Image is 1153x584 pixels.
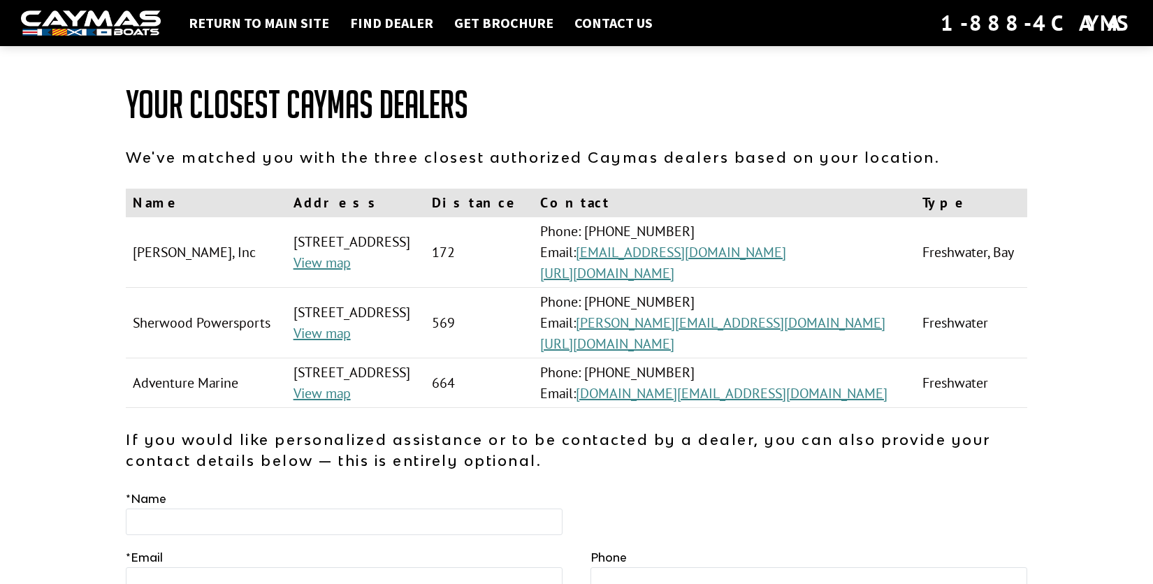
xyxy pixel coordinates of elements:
[576,384,887,402] a: [DOMAIN_NAME][EMAIL_ADDRESS][DOMAIN_NAME]
[915,358,1027,408] td: Freshwater
[425,217,534,288] td: 172
[533,288,915,358] td: Phone: [PHONE_NUMBER] Email:
[182,14,336,32] a: Return to main site
[293,384,351,402] a: View map
[941,8,1132,38] div: 1-888-4CAYMAS
[915,189,1027,217] th: Type
[126,358,287,408] td: Adventure Marine
[540,335,674,353] a: [URL][DOMAIN_NAME]
[126,147,1027,168] p: We've matched you with the three closest authorized Caymas dealers based on your location.
[590,549,627,566] label: Phone
[293,324,351,342] a: View map
[533,217,915,288] td: Phone: [PHONE_NUMBER] Email:
[425,189,534,217] th: Distance
[915,288,1027,358] td: Freshwater
[425,288,534,358] td: 569
[126,84,1027,126] h1: Your Closest Caymas Dealers
[425,358,534,408] td: 664
[447,14,560,32] a: Get Brochure
[126,217,287,288] td: [PERSON_NAME], Inc
[915,217,1027,288] td: Freshwater, Bay
[533,189,915,217] th: Contact
[576,314,885,332] a: [PERSON_NAME][EMAIL_ADDRESS][DOMAIN_NAME]
[287,358,425,408] td: [STREET_ADDRESS]
[287,189,425,217] th: Address
[21,10,161,36] img: white-logo-c9c8dbefe5ff5ceceb0f0178aa75bf4bb51f6bca0971e226c86eb53dfe498488.png
[343,14,440,32] a: Find Dealer
[287,288,425,358] td: [STREET_ADDRESS]
[287,217,425,288] td: [STREET_ADDRESS]
[126,189,287,217] th: Name
[126,288,287,358] td: Sherwood Powersports
[293,254,351,272] a: View map
[126,490,166,507] label: Name
[567,14,660,32] a: Contact Us
[126,549,163,566] label: Email
[576,243,786,261] a: [EMAIL_ADDRESS][DOMAIN_NAME]
[533,358,915,408] td: Phone: [PHONE_NUMBER] Email:
[540,264,674,282] a: [URL][DOMAIN_NAME]
[126,429,1027,471] p: If you would like personalized assistance or to be contacted by a dealer, you can also provide yo...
